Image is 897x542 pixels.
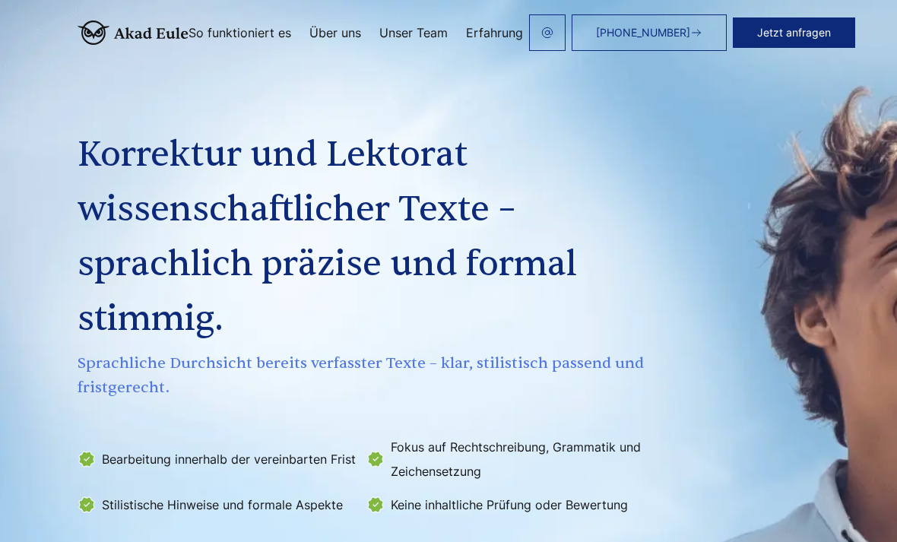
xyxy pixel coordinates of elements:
[78,128,649,347] h1: Korrektur und Lektorat wissenschaftlicher Texte – sprachlich präzise und formal stimmig.
[78,493,357,517] li: Stilistische Hinweise und formale Aspekte
[78,351,649,400] span: Sprachliche Durchsicht bereits verfasster Texte – klar, stilistisch passend und fristgerecht.
[379,27,448,39] a: Unser Team
[733,17,855,48] button: Jetzt anfragen
[596,27,690,39] span: [PHONE_NUMBER]
[366,435,646,483] li: Fokus auf Rechtschreibung, Grammatik und Zeichensetzung
[78,435,357,483] li: Bearbeitung innerhalb der vereinbarten Frist
[189,27,291,39] a: So funktioniert es
[78,21,189,45] img: logo
[572,14,727,51] a: [PHONE_NUMBER]
[366,493,646,517] li: Keine inhaltliche Prüfung oder Bewertung
[309,27,361,39] a: Über uns
[541,27,553,39] img: email
[466,27,523,39] a: Erfahrung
